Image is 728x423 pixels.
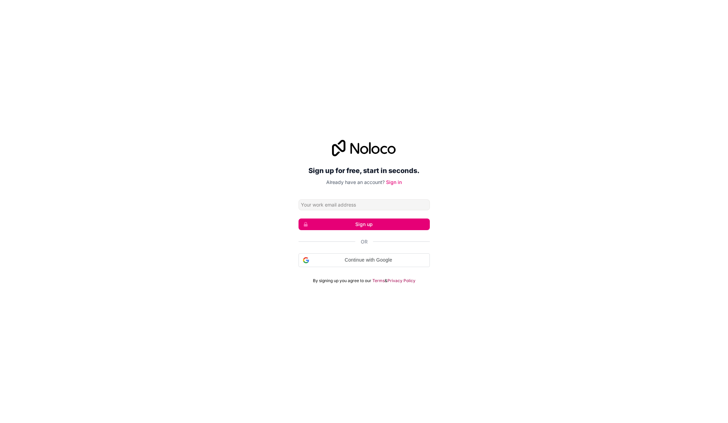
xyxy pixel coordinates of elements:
span: Or [361,238,368,245]
h2: Sign up for free, start in seconds. [299,164,430,177]
span: & [385,278,387,283]
a: Privacy Policy [387,278,415,283]
div: Continue with Google [299,253,430,267]
span: Continue with Google [312,256,425,264]
input: Email address [299,199,430,210]
button: Sign up [299,219,430,230]
span: By signing up you agree to our [313,278,371,283]
span: Already have an account? [326,179,385,185]
a: Sign in [386,179,402,185]
a: Terms [372,278,385,283]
